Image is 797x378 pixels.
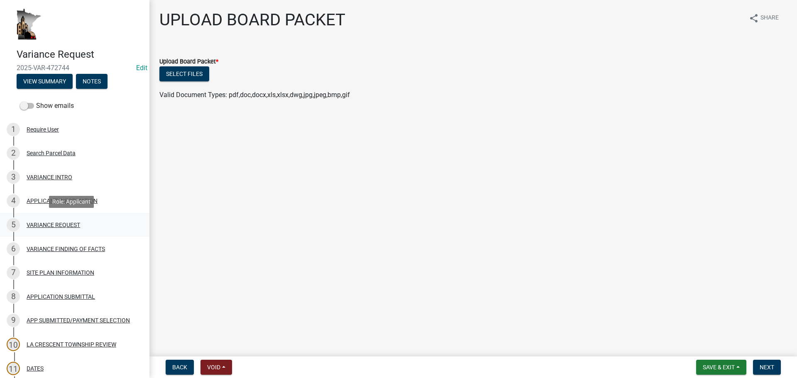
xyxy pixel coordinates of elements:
a: Edit [136,64,147,72]
div: VARIANCE INTRO [27,174,72,180]
wm-modal-confirm: Edit Application Number [136,64,147,72]
span: 2025-VAR-472744 [17,64,133,72]
i: share [749,13,759,23]
div: 7 [7,266,20,279]
div: LA CRESCENT TOWNSHIP REVIEW [27,341,116,347]
div: APPLICANT INFORMATION [27,198,98,204]
div: 4 [7,194,20,207]
div: VARIANCE FINDING OF FACTS [27,246,105,252]
wm-modal-confirm: Notes [76,78,108,85]
span: Valid Document Types: pdf,doc,docx,xls,xlsx,dwg,jpg,jpeg,bmp,gif [159,91,350,99]
div: VARIANCE REQUEST [27,222,80,228]
div: Require User [27,127,59,132]
button: Back [166,360,194,375]
span: Void [207,364,220,371]
button: Save & Exit [696,360,746,375]
label: Show emails [20,101,74,111]
button: shareShare [742,10,785,26]
span: Share [760,13,779,23]
label: Upload Board Packet [159,59,218,65]
div: 3 [7,171,20,184]
div: 8 [7,290,20,303]
div: DATES [27,366,44,371]
wm-modal-confirm: Summary [17,78,73,85]
div: 11 [7,362,20,375]
div: 2 [7,146,20,160]
div: Search Parcel Data [27,150,76,156]
span: Back [172,364,187,371]
button: Select files [159,66,209,81]
div: 1 [7,123,20,136]
button: View Summary [17,74,73,89]
div: 5 [7,218,20,232]
div: APP SUBMITTED/PAYMENT SELECTION [27,317,130,323]
div: Role: Applicant [49,196,94,208]
span: Save & Exit [703,364,735,371]
img: Houston County, Minnesota [17,9,42,40]
div: 9 [7,314,20,327]
span: Next [760,364,774,371]
div: SITE PLAN INFORMATION [27,270,94,276]
h4: Variance Request [17,49,143,61]
button: Next [753,360,781,375]
h1: UPLOAD BOARD PACKET [159,10,345,30]
button: Notes [76,74,108,89]
div: 6 [7,242,20,256]
div: APPLICATION SUBMITTAL [27,294,95,300]
button: Void [200,360,232,375]
div: 10 [7,338,20,351]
